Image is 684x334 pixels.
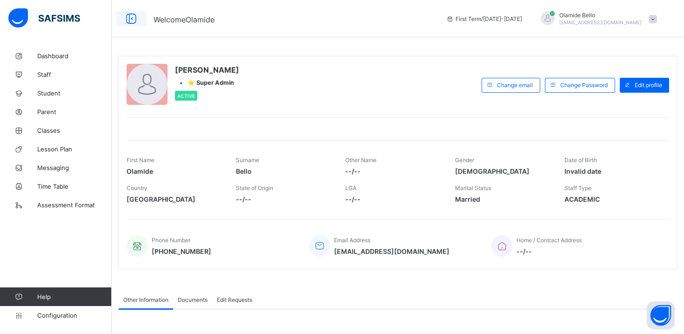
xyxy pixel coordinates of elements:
span: --/-- [236,195,331,203]
span: Phone Number [152,237,190,244]
span: [DEMOGRAPHIC_DATA] [455,167,550,175]
span: Marital Status [455,184,491,191]
span: Help [37,293,111,300]
span: Change email [497,82,533,89]
span: --/-- [345,195,441,203]
div: • [175,79,239,86]
span: Configuration [37,312,111,319]
span: Messaging [37,164,112,171]
span: ⭐ Super Admin [188,79,234,86]
span: Documents [178,296,208,303]
span: [EMAIL_ADDRESS][DOMAIN_NAME] [334,247,449,255]
div: OlamideBello [531,11,662,27]
span: Parent [37,108,112,116]
span: Invalid date [564,167,660,175]
span: Bello [236,167,331,175]
span: Classes [37,127,112,134]
span: --/-- [516,247,582,255]
span: Country [127,184,148,191]
span: Other Information [123,296,168,303]
span: Date of Birth [564,157,597,164]
span: [EMAIL_ADDRESS][DOMAIN_NAME] [559,20,642,25]
span: Active [177,93,195,99]
span: Assessment Format [37,201,112,209]
span: Other Name [345,157,376,164]
span: Welcome Olamide [154,15,215,24]
span: Surname [236,157,259,164]
span: Edit profile [635,82,662,89]
button: Open asap [647,301,675,329]
span: Student [37,89,112,97]
span: ACADEMIC [564,195,660,203]
span: [PERSON_NAME] [175,65,239,75]
span: Staff [37,71,112,78]
span: Lesson Plan [37,145,112,153]
span: [GEOGRAPHIC_DATA] [127,195,222,203]
span: Olamide [127,167,222,175]
span: --/-- [345,167,441,175]
span: Gender [455,157,474,164]
span: Time Table [37,183,112,190]
span: State of Origin [236,184,273,191]
span: First Name [127,157,154,164]
span: Edit Requests [217,296,252,303]
span: Email Address [334,237,370,244]
span: Change Password [560,82,608,89]
span: [PHONE_NUMBER] [152,247,211,255]
span: Olamide Bello [559,12,642,19]
span: Home / Contract Address [516,237,582,244]
span: Staff Type [564,184,591,191]
span: LGA [345,184,356,191]
span: Dashboard [37,52,112,60]
span: session/term information [446,15,522,22]
img: safsims [8,8,80,28]
span: Married [455,195,550,203]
